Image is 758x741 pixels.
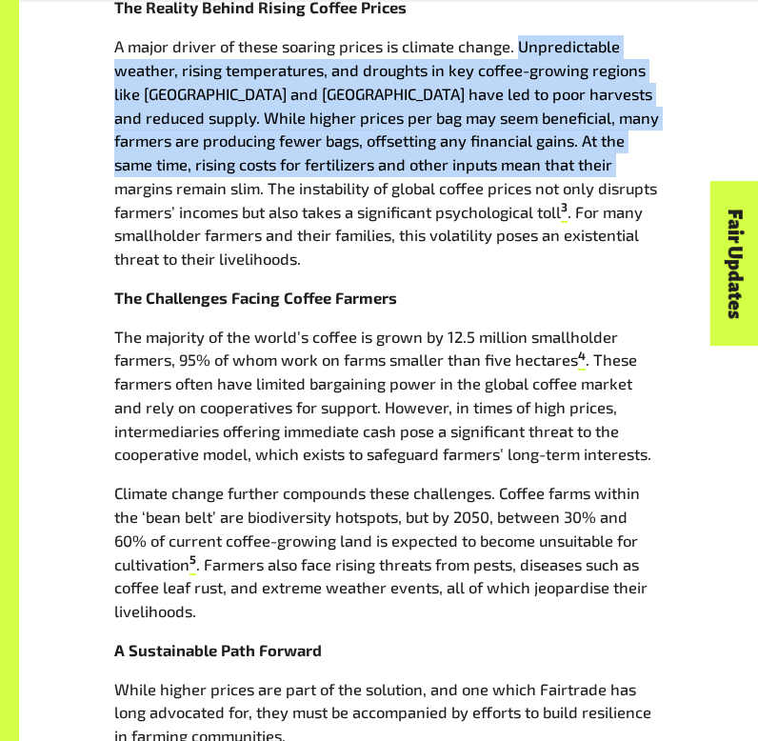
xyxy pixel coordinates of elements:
[114,289,397,307] strong: The Challenges Facing Coffee Farmers
[189,552,196,566] sup: 5
[561,203,568,223] a: 3
[561,200,568,213] sup: 3
[578,350,586,370] a: 4
[189,555,196,575] a: 5
[114,35,663,271] p: A major driver of these soaring prices is climate change. Unpredictable weather, rising temperatu...
[114,326,663,468] p: The majority of the world’s coffee is grown by 12.5 million smallholder farmers, 95% of whom work...
[114,482,663,624] p: Climate change further compounds these challenges. Coffee farms within the ‘bean belt’ are biodiv...
[578,349,586,362] sup: 4
[114,641,322,659] strong: A Sustainable Path Forward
